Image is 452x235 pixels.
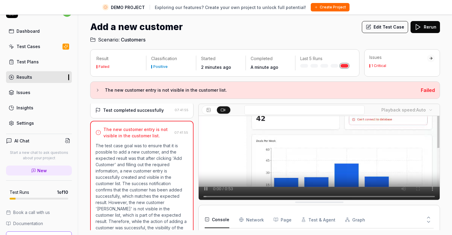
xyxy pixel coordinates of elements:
[273,211,292,228] button: Page
[205,211,229,228] button: Console
[103,126,172,139] div: The new customer entry is not visible in the customer list.
[17,59,39,65] div: Test Plans
[10,190,29,195] h5: Test Runs
[6,71,72,83] a: Results
[301,211,335,228] button: Test & Agent
[6,117,72,129] a: Settings
[14,138,29,144] h4: AI Chat
[6,87,72,98] a: Issues
[345,211,365,228] button: Graph
[174,130,188,135] time: 07:41:55
[17,105,33,111] div: Insights
[153,65,168,69] div: Positive
[37,167,47,174] span: New
[6,25,72,37] a: Dashboard
[6,102,72,114] a: Insights
[6,150,72,161] p: Start a new chat to ask questions about your project
[17,74,32,80] div: Results
[13,209,50,215] span: Book a call with us
[411,21,440,33] button: Rerun
[251,65,278,70] time: A minute ago
[17,89,30,96] div: Issues
[6,166,72,175] a: New
[239,211,264,228] button: Network
[57,189,68,195] span: 1 of 10
[381,107,426,113] div: Playback speed:
[13,220,43,227] span: Documentation
[151,56,191,62] p: Classification
[421,87,435,93] span: Failed
[6,209,72,215] a: Book a call with us
[17,43,40,50] div: Test Cases
[17,28,40,34] div: Dashboard
[201,56,241,62] p: Started
[155,4,306,11] span: Exploring our features? Create your own project to unlock full potential!
[6,41,72,52] a: Test Cases
[6,56,72,68] a: Test Plans
[97,36,120,43] span: Scenario:
[90,20,183,34] h1: Add a new customer
[300,56,348,62] p: Last 5 Runs
[371,64,386,68] div: 1 Critical
[121,36,145,43] span: Customers
[105,87,416,94] h3: The new customer entry is not visible in the customer list.
[6,220,72,227] a: Documentation
[251,56,290,62] p: Completed
[111,4,145,11] span: DEMO PROJECT
[17,120,34,126] div: Settings
[201,65,231,70] time: 2 minutes ago
[95,87,416,94] button: The new customer entry is not visible in the customer list.
[369,54,427,60] div: Issues
[99,65,109,69] div: Failed
[175,108,188,112] time: 07:41:55
[311,3,350,11] button: Create Project
[362,21,408,33] button: Edit Test Case
[96,56,141,62] p: Result
[103,107,164,113] div: Test completed successfully
[90,36,145,43] a: Scenario:Customers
